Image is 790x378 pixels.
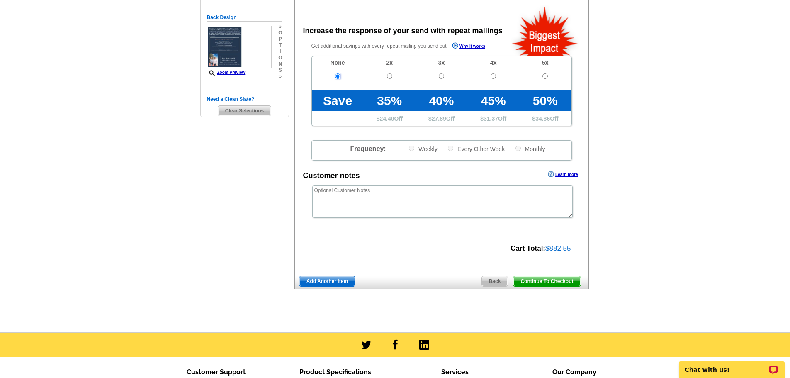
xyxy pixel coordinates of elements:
input: Every Other Week [448,146,453,151]
h5: Need a Clean Slate? [207,95,282,103]
a: Why it works [452,42,485,51]
span: n [278,61,282,67]
span: 31.37 [484,115,498,122]
h5: Back Design [207,14,282,22]
a: Zoom Preview [207,70,246,75]
td: 45% [467,90,519,111]
img: biggestImpact.png [511,5,579,56]
span: p [278,36,282,42]
td: 50% [519,90,571,111]
div: Customer notes [303,170,360,181]
span: Back [482,276,508,286]
span: Our Company [552,368,596,376]
label: Weekly [408,145,438,153]
input: Weekly [409,146,414,151]
img: small-thumb.jpg [207,26,272,68]
span: Customer Support [187,368,246,376]
td: $ Off [416,111,467,126]
p: Get additional savings with every repeat mailing you send out. [311,41,503,51]
input: Monthly [515,146,521,151]
span: o [278,55,282,61]
td: 40% [416,90,467,111]
span: 24.40 [380,115,394,122]
td: Save [312,90,364,111]
td: 3x [416,56,467,69]
span: Continue To Checkout [513,276,580,286]
a: Add Another Item [299,276,355,287]
label: Monthly [515,145,545,153]
td: 4x [467,56,519,69]
td: $ Off [519,111,571,126]
td: $ Off [364,111,416,126]
td: 35% [364,90,416,111]
span: Add Another Item [299,276,355,286]
td: $ Off [467,111,519,126]
div: Increase the response of your send with repeat mailings [303,25,503,37]
span: s [278,67,282,73]
a: Back [481,276,508,287]
span: i [278,49,282,55]
span: 34.86 [535,115,550,122]
iframe: LiveChat chat widget [673,352,790,378]
span: 27.89 [432,115,446,122]
span: » [278,24,282,30]
a: Learn more [548,171,578,178]
td: 5x [519,56,571,69]
span: Clear Selections [218,106,271,116]
span: Frequency: [350,145,386,152]
span: Services [441,368,469,376]
span: o [278,30,282,36]
span: $882.55 [545,244,571,252]
label: Every Other Week [447,145,505,153]
strong: Cart Total: [510,244,545,252]
td: None [312,56,364,69]
span: t [278,42,282,49]
span: Product Specifications [299,368,371,376]
span: » [278,73,282,80]
td: 2x [364,56,416,69]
